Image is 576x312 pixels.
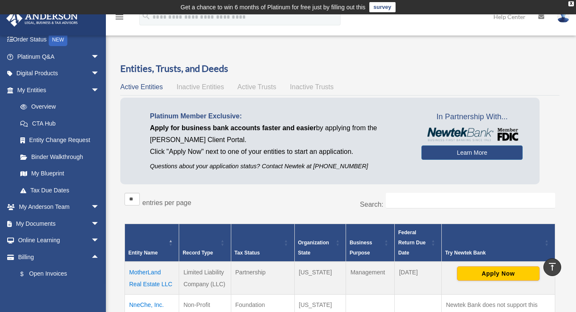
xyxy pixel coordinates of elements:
[457,266,540,281] button: Apply Now
[298,240,329,256] span: Organization State
[349,240,372,256] span: Business Purpose
[125,224,179,262] th: Entity Name: Activate to invert sorting
[25,269,29,279] span: $
[238,83,277,90] span: Active Trusts
[12,282,112,299] a: Past Invoices
[294,224,346,262] th: Organization State: Activate to sort
[125,262,179,295] td: MotherLand Real Estate LLC
[6,82,108,99] a: My Entitiesarrow_drop_down
[91,215,108,233] span: arrow_drop_down
[91,232,108,249] span: arrow_drop_down
[49,33,67,46] div: NEW
[12,182,108,199] a: Tax Due Dates
[346,262,395,295] td: Management
[395,262,442,295] td: [DATE]
[568,1,574,6] div: close
[142,199,191,206] label: entries per page
[114,15,125,22] a: menu
[120,62,559,75] h3: Entities, Trusts, and Deeds
[360,201,383,208] label: Search:
[150,110,409,122] p: Platinum Member Exclusive:
[543,258,561,276] a: vertical_align_top
[6,31,112,49] a: Order StatusNEW
[290,83,334,90] span: Inactive Trusts
[421,145,523,160] a: Learn More
[150,122,409,146] p: by applying from the [PERSON_NAME] Client Portal.
[346,224,395,262] th: Business Purpose: Activate to sort
[445,248,542,258] div: Try Newtek Bank
[235,250,260,256] span: Tax Status
[12,132,108,149] a: Entity Change Request
[179,262,231,295] td: Limited Liability Company (LLC)
[12,148,108,165] a: Binder Walkthrough
[120,83,163,90] span: Active Entities
[141,11,151,21] i: search
[6,249,112,265] a: Billingarrow_drop_up
[6,232,112,249] a: Online Learningarrow_drop_down
[6,48,112,65] a: Platinum Q&Aarrow_drop_down
[12,165,108,182] a: My Blueprint
[557,11,570,23] img: User Pic
[547,262,557,272] i: vertical_align_top
[294,262,346,295] td: [US_STATE]
[91,82,108,99] span: arrow_drop_down
[12,265,112,283] a: $Open Invoices
[91,199,108,216] span: arrow_drop_down
[4,10,80,27] img: Anderson Advisors Platinum Portal
[441,224,555,262] th: Try Newtek Bank : Activate to sort
[177,83,224,90] span: Inactive Entities
[6,215,112,232] a: My Documentsarrow_drop_down
[150,161,409,172] p: Questions about your application status? Contact Newtek at [PHONE_NUMBER]
[91,249,108,266] span: arrow_drop_up
[179,224,231,262] th: Record Type: Activate to sort
[150,146,409,158] p: Click "Apply Now" next to one of your entities to start an application.
[426,128,518,141] img: NewtekBankLogoSM.png
[180,2,366,12] div: Get a chance to win 6 months of Platinum for free just by filling out this
[6,65,112,82] a: Digital Productsarrow_drop_down
[398,230,426,256] span: Federal Return Due Date
[231,262,294,295] td: Partnership
[421,110,523,124] span: In Partnership With...
[150,124,316,131] span: Apply for business bank accounts faster and easier
[91,48,108,66] span: arrow_drop_down
[395,224,442,262] th: Federal Return Due Date: Activate to sort
[231,224,294,262] th: Tax Status: Activate to sort
[369,2,396,12] a: survey
[12,115,108,132] a: CTA Hub
[128,250,158,256] span: Entity Name
[114,12,125,22] i: menu
[91,65,108,82] span: arrow_drop_down
[12,99,104,115] a: Overview
[183,250,213,256] span: Record Type
[6,199,112,216] a: My Anderson Teamarrow_drop_down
